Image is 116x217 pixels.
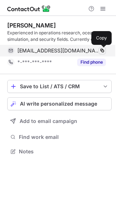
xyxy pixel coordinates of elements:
button: Find work email [7,132,112,142]
img: ContactOut v5.3.10 [7,4,51,13]
button: Add to email campaign [7,115,112,128]
span: Add to email campaign [20,118,77,124]
span: Find work email [19,134,109,140]
button: Notes [7,146,112,157]
button: AI write personalized message [7,97,112,110]
span: [EMAIL_ADDRESS][DOMAIN_NAME] [17,47,100,54]
div: [PERSON_NAME] [7,22,56,29]
span: AI write personalized message [20,101,97,107]
button: Reveal Button [77,59,106,66]
div: Experienced in operations research, ocean simulation, and security fields. Currently exploring a ... [7,30,112,43]
span: Notes [19,148,109,155]
button: save-profile-one-click [7,80,112,93]
div: Save to List / ATS / CRM [20,84,99,89]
